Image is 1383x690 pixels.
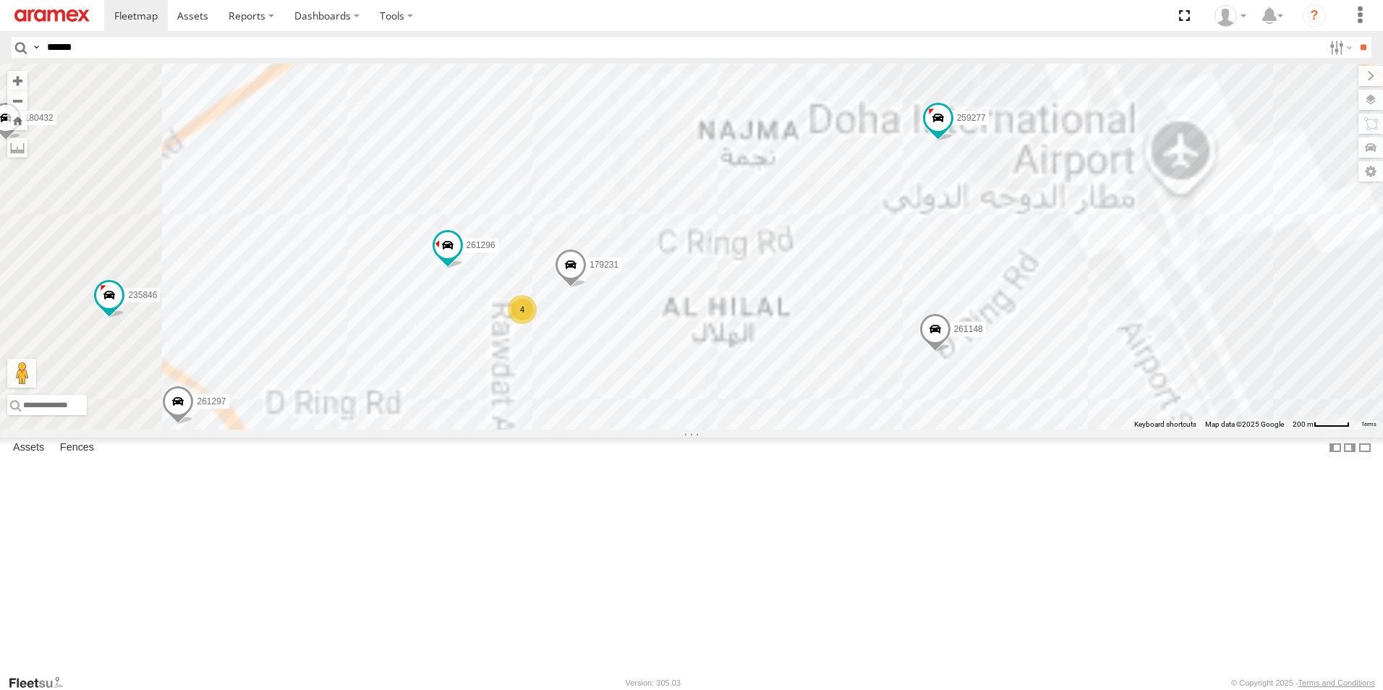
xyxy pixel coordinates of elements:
[1134,419,1196,430] button: Keyboard shortcuts
[1328,438,1342,459] label: Dock Summary Table to the Left
[1361,422,1376,427] a: Terms
[128,291,157,301] span: 235846
[957,114,986,124] span: 259277
[7,111,27,130] button: Zoom Home
[590,260,618,270] span: 179231
[626,678,681,687] div: Version: 305.03
[1209,5,1251,27] div: Mohammed Fahim
[6,438,51,458] label: Assets
[14,9,90,22] img: aramex-logo.svg
[1231,678,1375,687] div: © Copyright 2025 -
[1293,420,1314,428] span: 200 m
[1358,438,1372,459] label: Hide Summary Table
[1303,4,1326,27] i: ?
[7,71,27,90] button: Zoom in
[1358,161,1383,182] label: Map Settings
[508,295,537,324] div: 4
[30,37,42,58] label: Search Query
[467,241,495,251] span: 261296
[7,359,36,388] button: Drag Pegman onto the map to open Street View
[1342,438,1357,459] label: Dock Summary Table to the Right
[25,113,54,123] span: 180432
[197,396,226,406] span: 261297
[954,324,983,334] span: 261148
[8,676,75,690] a: Visit our Website
[7,90,27,111] button: Zoom out
[53,438,101,458] label: Fences
[1324,37,1355,58] label: Search Filter Options
[1288,419,1354,430] button: Map Scale: 200 m per 46 pixels
[1205,420,1284,428] span: Map data ©2025 Google
[1298,678,1375,687] a: Terms and Conditions
[7,137,27,158] label: Measure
